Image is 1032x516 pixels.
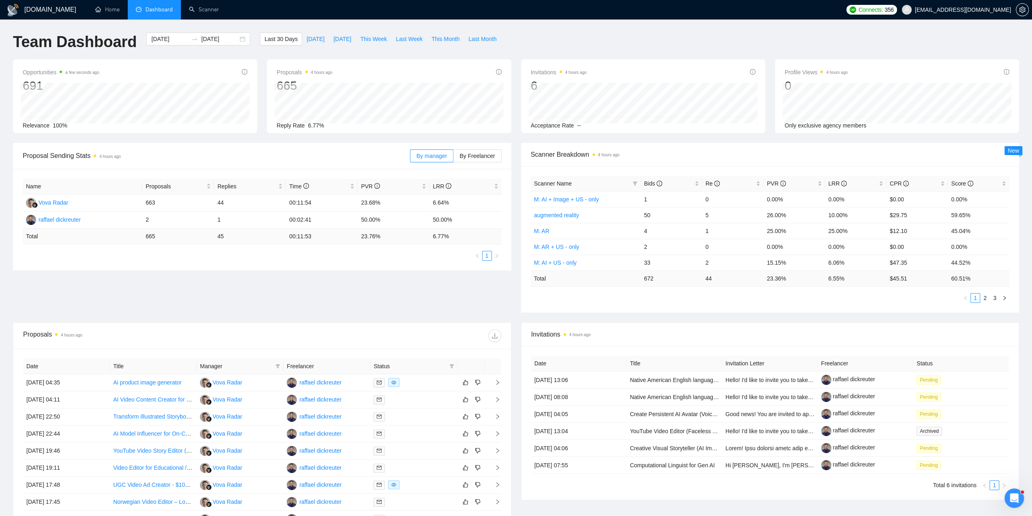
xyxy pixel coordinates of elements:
img: c1GPm6hdSyyQIufVNceXB3u0V4KpD-3qfC9PFD9WV2UK3iusbM1l_QcYaKq3Tf_gnt [821,443,831,453]
span: dislike [475,464,481,471]
th: Replies [214,179,286,194]
img: gigradar-bm.png [206,433,212,439]
a: raffael dickreuter [821,410,875,417]
span: Pending [916,393,941,402]
img: rd [287,378,297,388]
td: $29.75 [886,207,948,223]
img: VR [200,395,210,405]
span: left [982,483,987,488]
td: 00:11:53 [286,229,358,244]
img: VR [200,412,210,422]
a: VRVova Radar [200,379,242,385]
div: 6 [531,78,587,93]
span: right [1002,483,1006,488]
a: Pending [916,376,944,383]
td: 4 [641,223,702,239]
span: dislike [475,396,481,403]
button: like [461,395,470,404]
td: 44 [214,194,286,212]
button: like [461,463,470,473]
div: Vova Radar [212,446,242,455]
a: VRVova Radar [200,430,242,436]
img: rd [287,395,297,405]
span: By manager [416,153,447,159]
a: rdraffael dickreuter [287,464,341,471]
img: gigradar-bm.png [206,416,212,422]
img: rd [287,412,297,422]
span: like [463,413,468,420]
img: c1GPm6hdSyyQIufVNceXB3u0V4KpD-3qfC9PFD9WV2UK3iusbM1l_QcYaKq3Tf_gnt [821,392,831,402]
a: YouTube Video Editor (Faceless True Crime Channel + AI Image Generation + Thumbnail) [630,428,856,434]
span: mail [377,499,382,504]
a: UGC Video Ad Creator - $10K+ Monthly Revenue Share Partnership [113,481,285,488]
span: LRR [828,180,847,187]
span: 100% [53,122,67,129]
td: 663 [142,194,214,212]
button: right [1000,293,1009,303]
div: Vova Radar [212,429,242,438]
td: 1 [214,212,286,229]
button: [DATE] [329,32,356,45]
a: Video Editor for Educational / Geopolitics YouTube Channel [113,464,263,471]
span: Relevance [23,122,49,129]
img: rd [287,446,297,456]
div: Vova Radar [212,412,242,421]
iframe: Intercom live chat [1004,488,1024,508]
button: dislike [473,395,483,404]
a: Archived [916,427,945,434]
span: like [463,464,468,471]
a: rdraffael dickreuter [287,447,341,453]
span: PVR [767,180,786,187]
span: swap-right [191,36,198,42]
span: mail [377,431,382,436]
span: Last Month [468,35,496,43]
a: VRVova Radar [200,447,242,453]
td: 0.00% [948,191,1010,207]
button: setting [1016,3,1029,16]
span: -- [577,122,581,129]
span: dashboard [136,6,142,12]
img: gigradar-bm.png [32,202,38,208]
span: PVR [361,183,380,190]
th: Proposals [142,179,214,194]
span: dislike [475,413,481,420]
span: 6.77% [308,122,324,129]
td: 45 [214,229,286,244]
span: info-circle [750,69,755,75]
td: 50.00% [429,212,501,229]
span: right [494,253,499,258]
span: mail [377,482,382,487]
span: filter [633,181,637,186]
img: c1GPm6hdSyyQIufVNceXB3u0V4KpD-3qfC9PFD9WV2UK3iusbM1l_QcYaKq3Tf_gnt [821,460,831,470]
img: rd [287,429,297,439]
button: Last Week [391,32,427,45]
span: like [463,379,468,386]
td: 0 [702,239,764,255]
span: Score [951,180,973,187]
a: Native American English language conversation project on recording [630,377,802,383]
td: 665 [142,229,214,244]
div: raffael dickreuter [299,378,341,387]
span: dislike [475,447,481,454]
span: info-circle [303,183,309,189]
span: info-circle [657,181,662,186]
a: searchScanner [189,6,219,13]
img: gigradar-bm.png [206,484,212,490]
td: 2 [142,212,214,229]
span: Last Week [396,35,423,43]
td: 50.00% [358,212,429,229]
time: 4 hours ago [826,70,847,75]
span: mail [377,397,382,402]
img: VR [200,429,210,439]
td: 2 [641,239,702,255]
span: CPR [890,180,909,187]
a: rdraffael dickreuter [287,430,341,436]
a: VRVova Radar [200,413,242,419]
button: Last 30 Days [260,32,302,45]
span: dislike [475,430,481,437]
img: c1GPm6hdSyyQIufVNceXB3u0V4KpD-3qfC9PFD9WV2UK3iusbM1l_QcYaKq3Tf_gnt [821,409,831,419]
span: Proposal Sending Stats [23,151,410,161]
button: dislike [473,463,483,473]
button: dislike [473,497,483,507]
button: dislike [473,378,483,387]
